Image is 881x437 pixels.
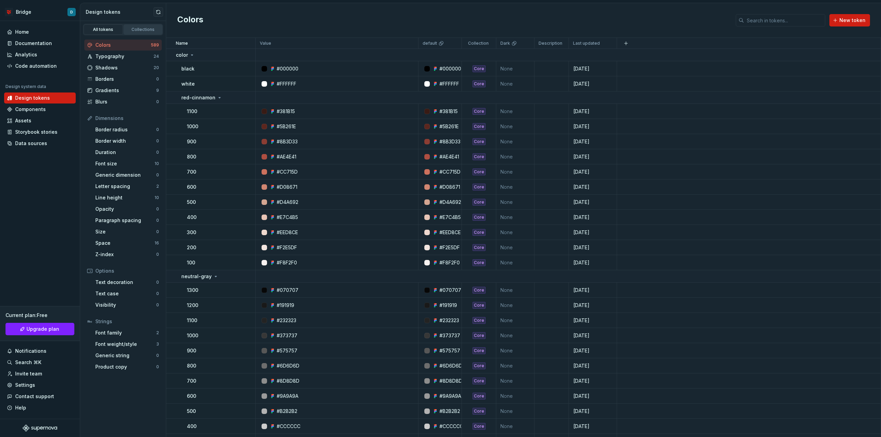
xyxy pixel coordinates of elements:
a: Letter spacing2 [93,181,162,192]
p: black [181,65,194,72]
p: 100 [187,259,195,266]
div: #FFFFFF [439,80,459,87]
div: Font family [95,329,156,336]
div: #9A9A9A [439,393,461,400]
div: #9A9A9A [277,393,298,400]
div: #381B15 [277,108,295,115]
p: 200 [187,244,196,251]
div: [DATE] [569,184,616,190]
div: Core [473,108,486,115]
div: #CC715D [439,168,460,175]
p: 800 [187,153,196,160]
div: Core [473,378,486,384]
div: #EED8CE [439,229,461,236]
div: 0 [156,252,159,257]
button: Help [4,402,76,413]
div: Gradients [95,87,156,94]
div: #F2E5DF [439,244,460,251]
div: #E7C4B5 [277,214,298,221]
a: Font family2 [93,327,162,338]
div: 0 [156,127,159,132]
div: 0 [156,229,159,234]
div: Code automation [15,63,57,69]
div: Border width [95,138,156,144]
p: 300 [187,229,196,236]
a: Settings [4,380,76,391]
div: 10 [155,161,159,166]
p: default [423,41,437,46]
div: #575757 [277,347,297,354]
div: 589 [151,42,159,48]
td: None [496,104,534,119]
td: None [496,389,534,404]
div: [DATE] [569,423,616,430]
div: #CCCCCC [439,423,463,430]
a: Documentation [4,38,76,49]
div: Line height [95,194,155,201]
div: All tokens [86,27,120,32]
a: Supernova Logo [23,425,57,431]
div: Core [473,199,486,206]
div: 0 [156,206,159,212]
div: Visibility [95,302,156,308]
div: Contact support [15,393,54,400]
div: Text decoration [95,279,156,286]
div: #EED8CE [277,229,298,236]
div: Storybook stories [15,129,57,135]
div: 0 [156,150,159,155]
button: Contact support [4,391,76,402]
div: #8D8D8D [439,378,462,384]
div: [DATE] [569,168,616,175]
div: 10 [155,195,159,200]
div: Core [473,168,486,175]
div: D [70,9,73,15]
div: Core [473,138,486,145]
div: Design system data [6,84,46,89]
div: #000000 [277,65,298,72]
td: None [496,255,534,270]
div: [DATE] [569,80,616,87]
div: #8B3D33 [277,138,298,145]
div: [DATE] [569,214,616,221]
a: Storybook stories [4,127,76,138]
div: #8B3D33 [439,138,460,145]
a: Text case0 [93,288,162,299]
a: Visibility0 [93,299,162,310]
div: Collections [126,27,160,32]
div: 2 [156,184,159,189]
div: [DATE] [569,244,616,251]
div: Font size [95,160,155,167]
div: Size [95,228,156,235]
a: Opacity0 [93,204,162,215]
a: Code automation [4,61,76,72]
div: [DATE] [569,287,616,294]
div: #E7C4B5 [439,214,461,221]
p: 400 [187,214,197,221]
div: Text case [95,290,156,297]
a: Invite team [4,368,76,379]
div: Core [473,423,486,430]
div: [DATE] [569,199,616,206]
p: red-cinnamon [181,94,215,101]
div: [DATE] [569,138,616,145]
div: #B2B2B2 [439,408,460,415]
div: #D4A692 [277,199,298,206]
div: Core [473,214,486,221]
td: None [496,373,534,389]
div: Analytics [15,51,37,58]
p: Description [539,41,562,46]
p: white [181,80,195,87]
div: #F8F2F0 [439,259,460,266]
div: [DATE] [569,153,616,160]
td: None [496,283,534,298]
div: 0 [156,364,159,370]
div: #FFFFFF [277,80,296,87]
input: Search in tokens... [744,14,825,26]
div: Opacity [95,206,156,212]
button: New token [829,14,870,26]
p: neutral-gray [181,273,212,280]
div: #232323 [439,317,459,324]
div: Generic dimension [95,172,156,178]
div: Assets [15,117,31,124]
td: None [496,179,534,195]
